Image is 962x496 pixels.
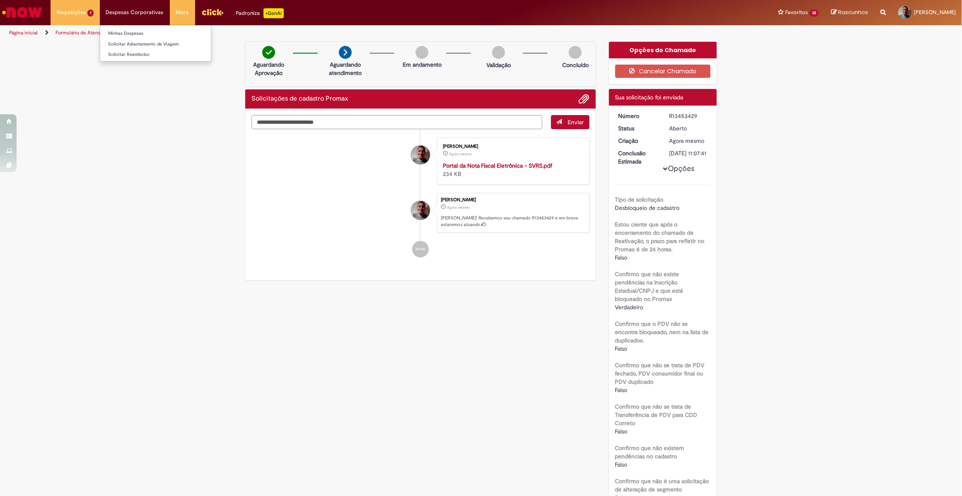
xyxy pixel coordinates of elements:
[562,61,589,69] p: Concluído
[615,403,698,427] b: Confirmo que não se trata de Transferência de PDV para CDD Correto
[447,205,469,210] span: Agora mesmo
[339,46,352,59] img: arrow-next.png
[579,94,590,104] button: Adicionar anexos
[443,144,581,149] div: [PERSON_NAME]
[411,201,430,220] div: Luiz Fernando Gomes Couto
[449,152,471,157] span: Agora mesmo
[609,42,717,58] div: Opções do Chamado
[612,149,663,166] dt: Conclusão Estimada
[612,137,663,145] dt: Criação
[325,60,365,77] p: Aguardando atendimento
[785,8,808,17] span: Favoritos
[669,124,708,132] div: Aberto
[615,386,628,394] span: Falso
[615,345,628,352] span: Falso
[615,361,705,385] b: Confirmo que não se trata de PDV fechado, PDV consumidor final ou PDV duplicado
[57,8,86,17] span: Requisições
[615,65,711,78] button: Cancelar Chamado
[612,124,663,132] dt: Status
[669,112,708,120] div: R13453429
[447,205,469,210] time: 27/08/2025 16:07:34
[201,6,224,18] img: click_logo_yellow_360x200.png
[838,8,868,16] span: Rascunhos
[615,270,683,303] b: Confirmo que não existe pendências na Inscrição Estadual/CNPJ e que está bloqueado no Promax
[56,29,117,36] a: Formulário de Atendimento
[612,112,663,120] dt: Número
[486,61,511,69] p: Validação
[100,50,211,59] a: Solicitar Reembolso
[87,10,94,17] span: 1
[443,162,553,169] a: Portal da Nota Fiscal Eletrônica - SVRS.pdf
[568,118,584,126] span: Enviar
[615,303,643,311] span: Verdadeiro
[615,461,628,468] span: Falso
[441,215,585,228] p: [PERSON_NAME]! Recebemos seu chamado R13453429 e em breve estaremos atuando.
[615,94,684,101] span: Sua solicitação foi enviada
[411,145,430,164] div: Luiz Fernando Gomes Couto
[615,320,709,344] b: Confirmo que o PDV não se encontra bloqueado, nem na lista de duplicados.
[669,137,708,145] div: 27/08/2025 16:07:34
[831,9,868,17] a: Rascunhos
[615,204,680,212] span: Desbloqueio de cadastro
[403,60,442,69] p: Em andamento
[236,8,284,18] div: Padroniza
[669,149,708,157] div: [DATE] 11:07:41
[441,197,585,202] div: [PERSON_NAME]
[106,8,164,17] span: Despesas Corporativas
[416,46,428,59] img: img-circle-grey.png
[810,10,819,17] span: 32
[251,115,542,130] textarea: Digite sua mensagem aqui...
[615,221,705,253] b: Estou ciente que após o encerramento do chamado de Reativação, o prazo para refletir no Promax é ...
[1,4,44,21] img: ServiceNow
[615,444,684,460] b: Confirmo que não existem pendências no cadastro
[251,193,590,233] li: Luiz Fernando Gomes Couto
[914,9,956,16] span: [PERSON_NAME]
[492,46,505,59] img: img-circle-grey.png
[669,137,704,144] span: Agora mesmo
[100,25,211,62] ul: Despesas Corporativas
[9,29,38,36] a: Página inicial
[615,196,664,203] b: Tipo de solicitação
[251,129,590,266] ul: Histórico de tíquete
[615,477,709,493] b: Confirmo que não é uma solicitação de alteração de segmento
[263,8,284,18] p: +GenAi
[249,60,289,77] p: Aguardando Aprovação
[569,46,582,59] img: img-circle-grey.png
[551,115,590,129] button: Enviar
[100,40,211,49] a: Solicitar Adiantamento de Viagem
[251,95,348,103] h2: Solicitações de cadastro Promax Histórico de tíquete
[615,428,628,435] span: Falso
[669,137,704,144] time: 27/08/2025 16:07:34
[6,25,635,41] ul: Trilhas de página
[176,8,189,17] span: More
[449,152,471,157] time: 27/08/2025 16:07:31
[100,29,211,38] a: Minhas Despesas
[615,254,628,261] span: Falso
[262,46,275,59] img: check-circle-green.png
[443,161,581,178] div: 234 KB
